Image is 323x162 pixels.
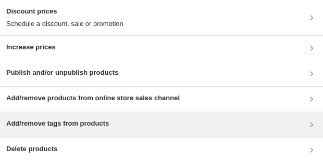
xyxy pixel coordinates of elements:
[6,6,123,17] h3: Discount prices
[6,67,118,78] h3: Publish and/or unpublish products
[6,144,57,154] h3: Delete products
[6,118,109,129] h3: Add/remove tags from products
[6,19,123,29] p: Schedule a discount, sale or promotion
[6,93,180,103] h3: Add/remove products from online store sales channel
[6,42,56,52] h3: Increase prices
